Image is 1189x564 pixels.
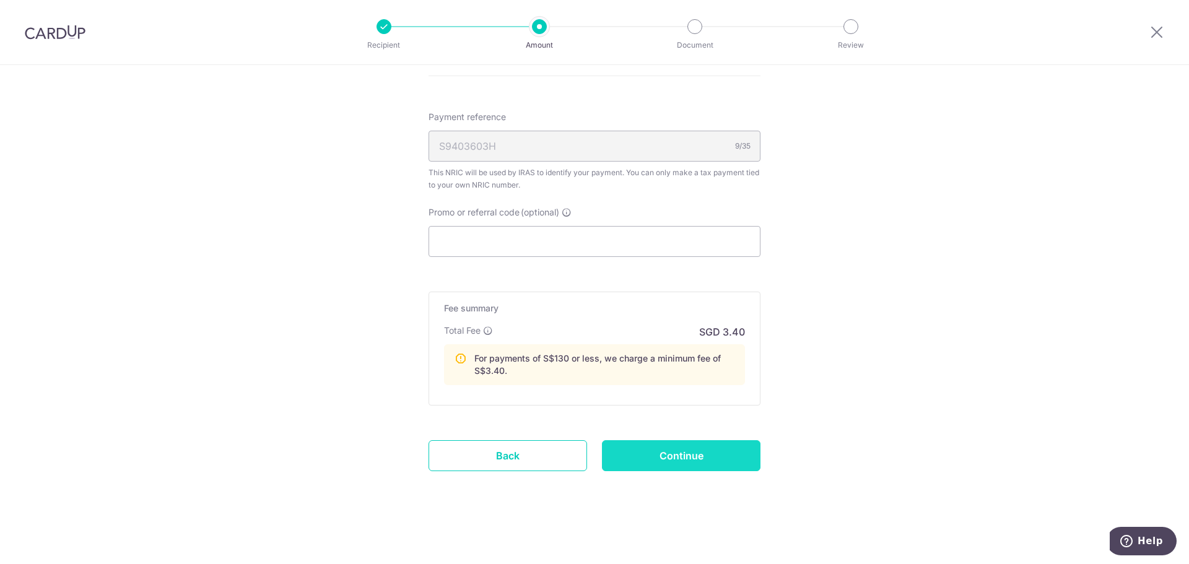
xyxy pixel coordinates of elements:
div: 9/35 [735,140,751,152]
iframe: Opens a widget where you can find more information [1110,527,1177,558]
span: Payment reference [429,111,506,123]
div: This NRIC will be used by IRAS to identify your payment. You can only make a tax payment tied to ... [429,167,760,191]
p: Document [649,39,741,51]
p: Review [805,39,897,51]
a: Back [429,440,587,471]
p: Amount [494,39,585,51]
span: Promo or referral code [429,206,520,219]
p: Recipient [338,39,430,51]
img: CardUp [25,25,85,40]
p: For payments of S$130 or less, we charge a minimum fee of S$3.40. [474,352,734,377]
p: SGD 3.40 [699,324,745,339]
p: Total Fee [444,324,481,337]
h5: Fee summary [444,302,745,315]
input: Continue [602,440,760,471]
span: (optional) [521,206,559,219]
